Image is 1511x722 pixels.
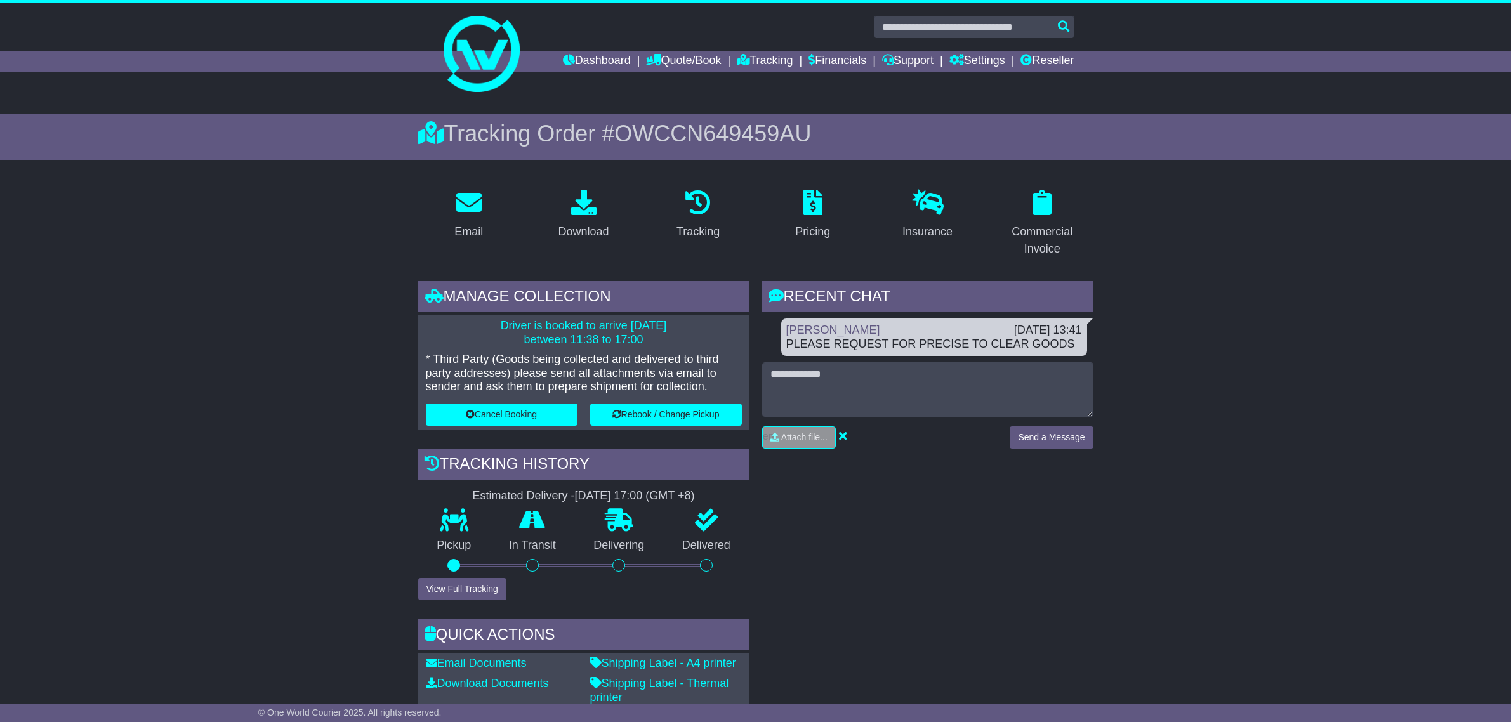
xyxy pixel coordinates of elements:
[1014,324,1082,338] div: [DATE] 13:41
[902,223,953,240] div: Insurance
[418,281,749,315] div: Manage collection
[454,223,483,240] div: Email
[426,677,549,690] a: Download Documents
[786,338,1082,351] div: PLEASE REQUEST FOR PRECISE TO CLEAR GOODS
[882,51,934,72] a: Support
[426,319,742,346] p: Driver is booked to arrive [DATE] between 11:38 to 17:00
[646,51,721,72] a: Quote/Book
[668,185,728,245] a: Tracking
[446,185,491,245] a: Email
[418,489,749,503] div: Estimated Delivery -
[550,185,617,245] a: Download
[737,51,793,72] a: Tracking
[1000,223,1085,258] div: Commercial Invoice
[590,657,736,669] a: Shipping Label - A4 printer
[894,185,961,245] a: Insurance
[808,51,866,72] a: Financials
[558,223,609,240] div: Download
[663,539,749,553] p: Delivered
[418,578,506,600] button: View Full Tracking
[418,619,749,653] div: Quick Actions
[1020,51,1074,72] a: Reseller
[991,185,1093,262] a: Commercial Invoice
[676,223,720,240] div: Tracking
[762,281,1093,315] div: RECENT CHAT
[590,677,729,704] a: Shipping Label - Thermal printer
[949,51,1005,72] a: Settings
[426,353,742,394] p: * Third Party (Goods being collected and delivered to third party addresses) please send all atta...
[426,657,527,669] a: Email Documents
[786,324,880,336] a: [PERSON_NAME]
[1010,426,1093,449] button: Send a Message
[614,121,811,147] span: OWCCN649459AU
[787,185,838,245] a: Pricing
[258,707,442,718] span: © One World Courier 2025. All rights reserved.
[575,489,695,503] div: [DATE] 17:00 (GMT +8)
[575,539,664,553] p: Delivering
[418,449,749,483] div: Tracking history
[418,120,1093,147] div: Tracking Order #
[426,404,577,426] button: Cancel Booking
[795,223,830,240] div: Pricing
[490,539,575,553] p: In Transit
[563,51,631,72] a: Dashboard
[418,539,491,553] p: Pickup
[590,404,742,426] button: Rebook / Change Pickup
